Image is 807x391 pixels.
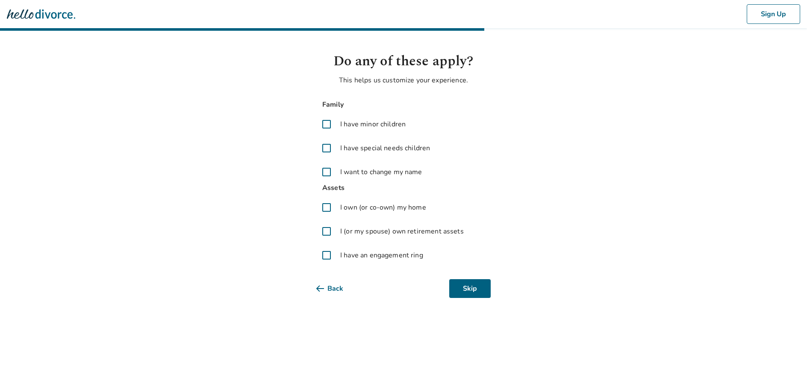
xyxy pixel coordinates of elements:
span: I have an engagement ring [340,250,423,260]
h1: Do any of these apply? [316,51,491,72]
img: Hello Divorce Logo [7,6,75,23]
iframe: Chat Widget [764,350,807,391]
button: Sign Up [747,4,800,24]
span: I have special needs children [340,143,430,153]
span: Assets [316,182,491,194]
p: This helps us customize your experience. [316,75,491,85]
span: I have minor children [340,119,406,129]
button: Skip [449,279,491,298]
span: I own (or co-own) my home [340,202,426,213]
span: I (or my spouse) own retirement assets [340,226,464,236]
span: I want to change my name [340,167,422,177]
button: Back [316,279,357,298]
span: Family [316,99,491,111]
